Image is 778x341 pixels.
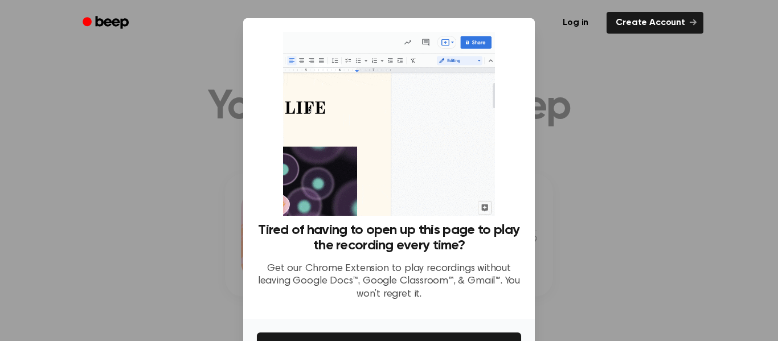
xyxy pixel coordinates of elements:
[607,12,703,34] a: Create Account
[75,12,139,34] a: Beep
[257,262,521,301] p: Get our Chrome Extension to play recordings without leaving Google Docs™, Google Classroom™, & Gm...
[283,32,494,216] img: Beep extension in action
[257,223,521,253] h3: Tired of having to open up this page to play the recording every time?
[551,10,600,36] a: Log in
